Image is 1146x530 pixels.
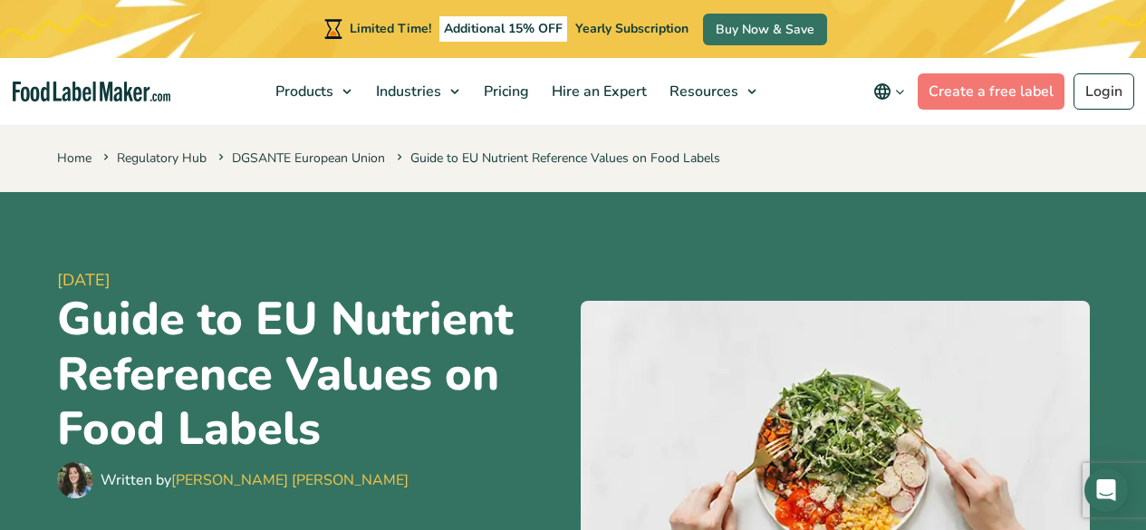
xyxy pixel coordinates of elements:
[57,268,566,293] span: [DATE]
[393,149,720,167] span: Guide to EU Nutrient Reference Values on Food Labels
[265,58,361,125] a: Products
[117,149,207,167] a: Regulatory Hub
[703,14,827,45] a: Buy Now & Save
[664,82,740,101] span: Resources
[478,82,531,101] span: Pricing
[57,462,93,498] img: Maria Abi Hanna - Food Label Maker
[439,16,567,42] span: Additional 15% OFF
[57,293,566,458] h1: Guide to EU Nutrient Reference Values on Food Labels
[918,73,1064,110] a: Create a free label
[371,82,443,101] span: Industries
[57,149,91,167] a: Home
[473,58,536,125] a: Pricing
[270,82,335,101] span: Products
[575,20,689,37] span: Yearly Subscription
[546,82,649,101] span: Hire an Expert
[541,58,654,125] a: Hire an Expert
[101,469,409,491] div: Written by
[171,470,409,490] a: [PERSON_NAME] [PERSON_NAME]
[232,149,385,167] a: DGSANTE European Union
[1084,468,1128,512] div: Open Intercom Messenger
[1074,73,1134,110] a: Login
[659,58,766,125] a: Resources
[365,58,468,125] a: Industries
[350,20,431,37] span: Limited Time!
